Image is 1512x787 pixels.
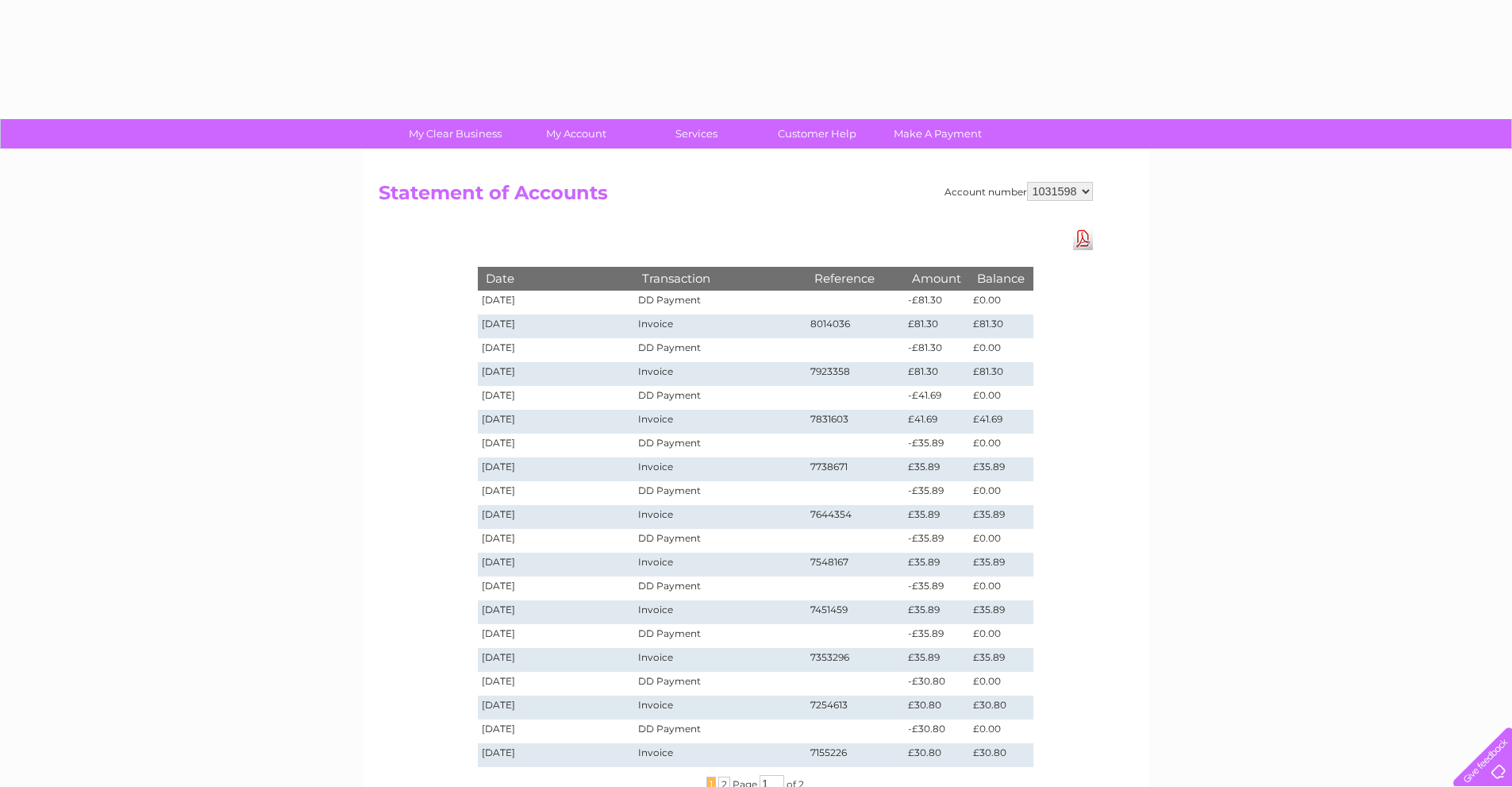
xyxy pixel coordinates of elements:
td: Invoice [634,696,806,719]
td: £35.89 [904,457,969,481]
div: Account number [945,182,1093,201]
td: [DATE] [478,672,635,696]
a: Services [631,119,762,149]
td: [DATE] [478,648,635,672]
td: -£35.89 [904,529,969,553]
a: Download Pdf [1073,227,1093,250]
td: [DATE] [478,505,635,529]
a: Make A Payment [872,119,1003,149]
td: £35.89 [969,457,1033,481]
td: £0.00 [969,291,1033,314]
td: [DATE] [478,624,635,648]
td: £41.69 [969,410,1033,434]
td: -£81.30 [904,338,969,362]
th: Reference [806,267,905,290]
td: £35.89 [904,600,969,624]
td: [DATE] [478,338,635,362]
td: [DATE] [478,314,635,338]
th: Transaction [634,267,806,290]
td: DD Payment [634,529,806,553]
td: [DATE] [478,577,635,600]
td: [DATE] [478,434,635,457]
td: DD Payment [634,719,806,743]
td: -£30.80 [904,672,969,696]
td: £0.00 [969,672,1033,696]
a: Customer Help [752,119,883,149]
td: £0.00 [969,529,1033,553]
td: 7353296 [806,648,905,672]
td: [DATE] [478,386,635,410]
td: £0.00 [969,434,1033,457]
td: [DATE] [478,410,635,434]
td: DD Payment [634,386,806,410]
td: £30.80 [904,743,969,767]
td: £0.00 [969,338,1033,362]
td: -£35.89 [904,577,969,600]
td: £35.89 [904,505,969,529]
td: DD Payment [634,577,806,600]
td: DD Payment [634,338,806,362]
td: 7451459 [806,600,905,624]
td: [DATE] [478,600,635,624]
h2: Statement of Accounts [379,182,1093,212]
td: £81.30 [904,314,969,338]
td: £0.00 [969,577,1033,600]
td: 7923358 [806,362,905,386]
td: £30.80 [969,743,1033,767]
td: 7548167 [806,553,905,577]
td: [DATE] [478,743,635,767]
td: £35.89 [904,553,969,577]
td: -£35.89 [904,624,969,648]
td: 7738671 [806,457,905,481]
td: £41.69 [904,410,969,434]
td: £30.80 [904,696,969,719]
td: £30.80 [969,696,1033,719]
td: 7644354 [806,505,905,529]
td: 7155226 [806,743,905,767]
td: £35.89 [969,553,1033,577]
th: Amount [904,267,969,290]
td: [DATE] [478,553,635,577]
td: -£35.89 [904,434,969,457]
td: Invoice [634,600,806,624]
td: £35.89 [969,505,1033,529]
td: [DATE] [478,362,635,386]
td: Invoice [634,505,806,529]
td: £0.00 [969,719,1033,743]
td: [DATE] [478,291,635,314]
th: Date [478,267,635,290]
td: Invoice [634,457,806,481]
td: DD Payment [634,434,806,457]
td: £81.30 [969,314,1033,338]
td: DD Payment [634,672,806,696]
td: Invoice [634,362,806,386]
td: 7254613 [806,696,905,719]
td: DD Payment [634,481,806,505]
td: [DATE] [478,529,635,553]
td: Invoice [634,553,806,577]
td: £81.30 [969,362,1033,386]
td: [DATE] [478,719,635,743]
td: £0.00 [969,624,1033,648]
td: [DATE] [478,696,635,719]
td: Invoice [634,648,806,672]
td: £35.89 [969,600,1033,624]
td: -£30.80 [904,719,969,743]
td: -£41.69 [904,386,969,410]
td: -£81.30 [904,291,969,314]
th: Balance [969,267,1033,290]
td: £0.00 [969,481,1033,505]
td: £81.30 [904,362,969,386]
td: DD Payment [634,291,806,314]
td: DD Payment [634,624,806,648]
td: 7831603 [806,410,905,434]
td: Invoice [634,743,806,767]
a: My Account [510,119,641,149]
td: [DATE] [478,481,635,505]
td: -£35.89 [904,481,969,505]
td: £35.89 [969,648,1033,672]
td: £35.89 [904,648,969,672]
td: £0.00 [969,386,1033,410]
td: Invoice [634,314,806,338]
td: [DATE] [478,457,635,481]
